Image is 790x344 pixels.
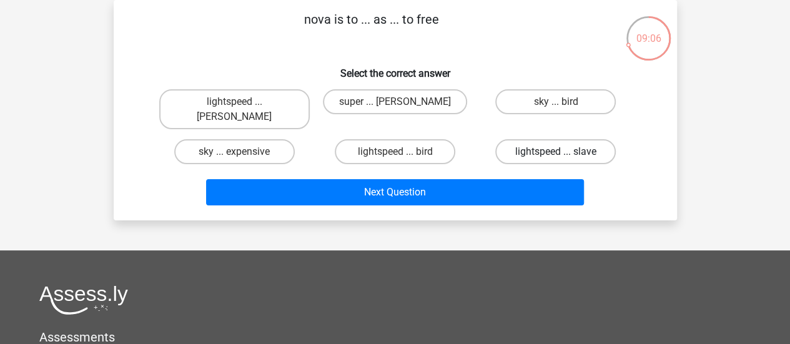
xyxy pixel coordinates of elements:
[323,89,467,114] label: super ... [PERSON_NAME]
[134,10,610,47] p: nova is to ... as ... to free
[174,139,295,164] label: sky ... expensive
[495,139,616,164] label: lightspeed ... slave
[495,89,616,114] label: sky ... bird
[625,15,672,46] div: 09:06
[206,179,584,205] button: Next Question
[39,285,128,315] img: Assessly logo
[159,89,310,129] label: lightspeed ... [PERSON_NAME]
[134,57,657,79] h6: Select the correct answer
[335,139,455,164] label: lightspeed ... bird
